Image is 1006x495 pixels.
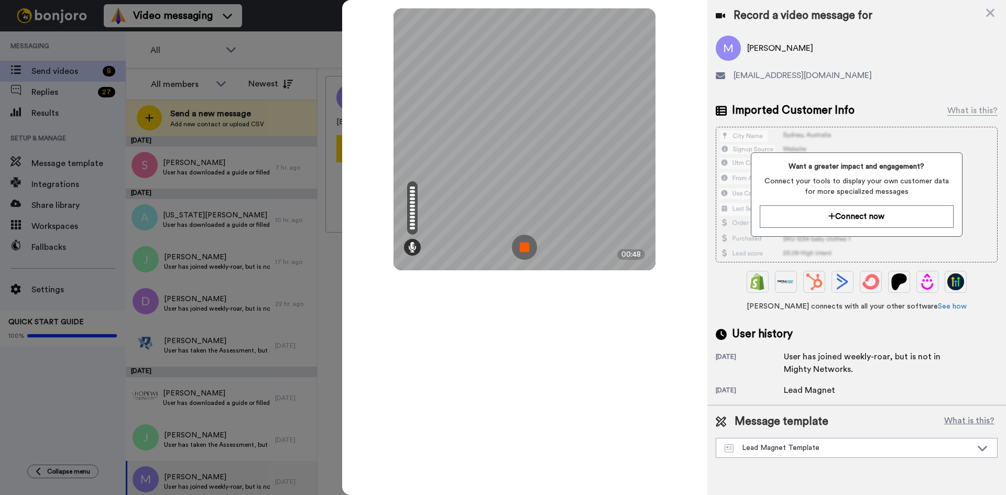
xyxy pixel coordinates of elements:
div: Lead Magnet [784,384,836,397]
div: Lead Magnet Template [725,443,972,453]
div: User has joined weekly-roar, but is not in Mighty Networks. [784,350,952,376]
span: Message template [735,414,828,430]
img: Ontraport [778,273,794,290]
img: Message-temps.svg [725,444,734,453]
img: ConvertKit [862,273,879,290]
span: [EMAIL_ADDRESS][DOMAIN_NAME] [734,69,872,82]
div: What is this? [947,104,998,117]
img: Drip [919,273,936,290]
div: [DATE] [716,353,784,376]
span: Connect your tools to display your own customer data for more specialized messages [760,176,953,197]
span: Imported Customer Info [732,103,855,118]
a: See how [938,303,967,310]
img: Shopify [749,273,766,290]
img: ic_record_stop.svg [512,235,537,260]
button: What is this? [941,414,998,430]
span: [PERSON_NAME] connects with all your other software [716,301,998,312]
img: GoHighLevel [947,273,964,290]
div: [DATE] [716,386,784,397]
span: User history [732,326,793,342]
span: Want a greater impact and engagement? [760,161,953,172]
img: ActiveCampaign [834,273,851,290]
button: Connect now [760,205,953,228]
img: Patreon [891,273,907,290]
div: 00:48 [617,249,645,260]
img: Hubspot [806,273,823,290]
